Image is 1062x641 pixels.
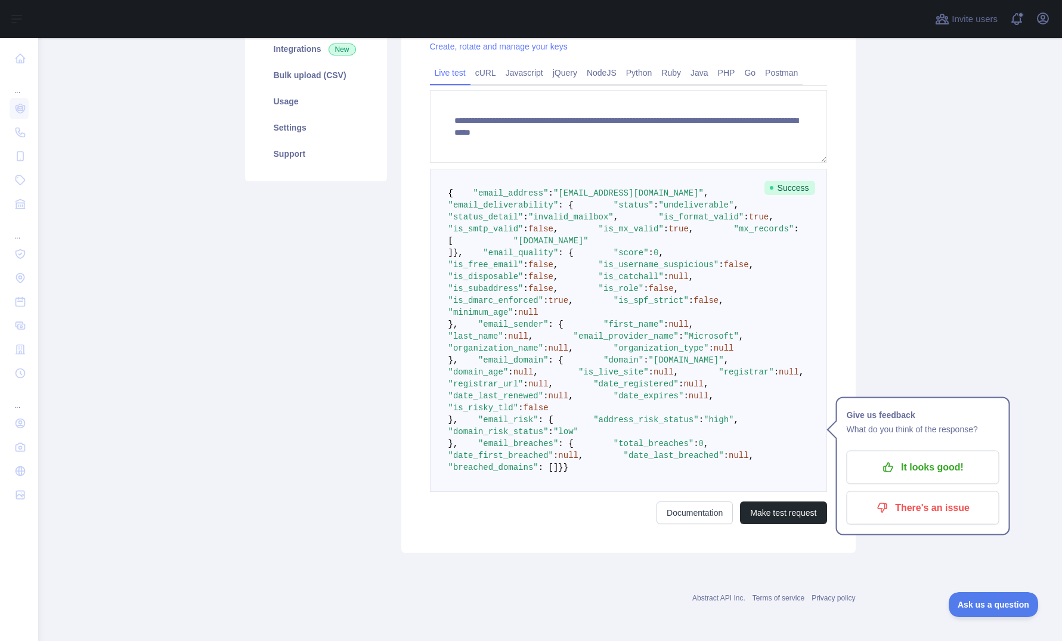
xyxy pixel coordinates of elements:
span: : [689,296,693,305]
span: "email_address" [473,188,549,198]
span: false [693,296,719,305]
h1: Give us feedback [847,408,999,422]
span: , [719,296,723,305]
span: , [689,320,693,329]
span: "[DOMAIN_NAME]" [513,236,589,246]
a: Integrations New [259,36,373,62]
span: : [664,224,668,234]
span: "is_dmarc_enforced" [448,296,544,305]
span: false [528,272,553,281]
span: null [654,367,674,377]
span: "minimum_age" [448,308,513,317]
a: PHP [713,63,740,82]
span: null [549,343,569,353]
span: "date_last_renewed" [448,391,544,401]
a: Ruby [657,63,686,82]
span: , [614,212,618,222]
span: false [528,260,553,270]
span: : [774,367,779,377]
span: null [729,451,749,460]
span: "invalid_mailbox" [528,212,614,222]
span: : { [549,320,563,329]
span: "is_catchall" [599,272,664,281]
span: null [549,391,569,401]
span: : [719,260,723,270]
a: jQuery [548,63,582,82]
span: , [689,224,693,234]
span: , [674,284,679,293]
span: : [679,379,683,389]
div: ... [10,72,29,95]
span: , [533,367,538,377]
span: , [568,296,573,305]
span: , [769,212,773,222]
span: , [658,248,663,258]
a: Settings [259,114,373,141]
span: : { [549,355,563,365]
span: : [643,355,648,365]
span: , [733,415,738,425]
span: }, [448,415,459,425]
span: , [704,439,708,448]
span: }, [448,355,459,365]
span: : [543,391,548,401]
span: , [689,272,693,281]
span: : [524,284,528,293]
span: : [724,451,729,460]
a: Bulk upload (CSV) [259,62,373,88]
span: }, [448,320,459,329]
span: : [] [538,463,559,472]
a: Support [259,141,373,167]
span: , [704,188,708,198]
span: : [683,391,688,401]
span: , [553,272,558,281]
span: : [518,403,523,413]
a: Abstract API Inc. [692,594,745,602]
span: "mx_records" [733,224,794,234]
span: null [683,379,704,389]
span: "email_deliverability" [448,200,559,210]
span: : [679,332,683,341]
span: null [668,320,689,329]
span: "email_provider_name" [574,332,679,341]
span: , [799,367,804,377]
span: "last_name" [448,332,503,341]
span: "score" [614,248,649,258]
span: "is_live_site" [578,367,649,377]
span: null [508,332,528,341]
span: "is_format_valid" [658,212,744,222]
span: , [674,367,679,377]
span: New [329,44,356,55]
span: : [524,224,528,234]
a: Postman [760,63,803,82]
span: "first_name" [603,320,664,329]
span: Invite users [952,13,998,26]
div: ... [10,217,29,241]
span: "domain_risk_status" [448,427,549,436]
div: ... [10,386,29,410]
button: Invite users [933,10,1000,29]
span: "total_breaches" [614,439,693,448]
span: } [563,463,568,472]
span: 0 [699,439,704,448]
a: Privacy policy [812,594,855,602]
span: false [724,260,749,270]
span: : [649,248,654,258]
span: , [553,284,558,293]
span: , [568,343,573,353]
span: , [704,379,708,389]
span: "organization_name" [448,343,544,353]
span: "low" [553,427,578,436]
span: null [513,367,534,377]
span: : [524,379,528,389]
span: "domain" [603,355,643,365]
span: , [553,260,558,270]
span: : { [558,200,573,210]
span: , [568,391,573,401]
span: : [654,200,658,210]
a: cURL [470,63,501,82]
span: "address_risk_status" [593,415,698,425]
span: : [508,367,513,377]
span: ] [448,248,453,258]
span: : [543,343,548,353]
